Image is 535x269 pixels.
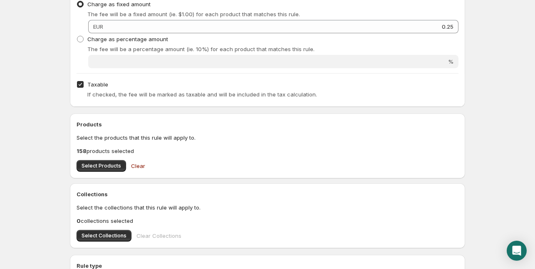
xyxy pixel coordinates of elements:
p: collections selected [77,217,458,225]
span: Taxable [87,81,108,88]
p: Select the collections that this rule will apply to. [77,203,458,212]
p: products selected [77,147,458,155]
span: If checked, the fee will be marked as taxable and will be included in the tax calculation. [87,91,317,98]
b: 0 [77,217,81,224]
h2: Products [77,120,458,128]
span: The fee will be a fixed amount (ie. $1.00) for each product that matches this rule. [87,11,300,17]
p: The fee will be a percentage amount (ie. 10%) for each product that matches this rule. [87,45,458,53]
span: Charge as percentage amount [87,36,168,42]
span: Select Products [82,163,121,169]
span: Clear [131,162,145,170]
span: Select Collections [82,232,126,239]
span: % [448,58,453,65]
button: Select Collections [77,230,131,242]
b: 158 [77,148,87,154]
p: Select the products that this rule will apply to. [77,133,458,142]
button: Select Products [77,160,126,172]
h2: Collections [77,190,458,198]
button: Clear [126,158,150,174]
span: EUR [93,23,103,30]
span: Charge as fixed amount [87,1,151,7]
div: Open Intercom Messenger [507,241,527,261]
